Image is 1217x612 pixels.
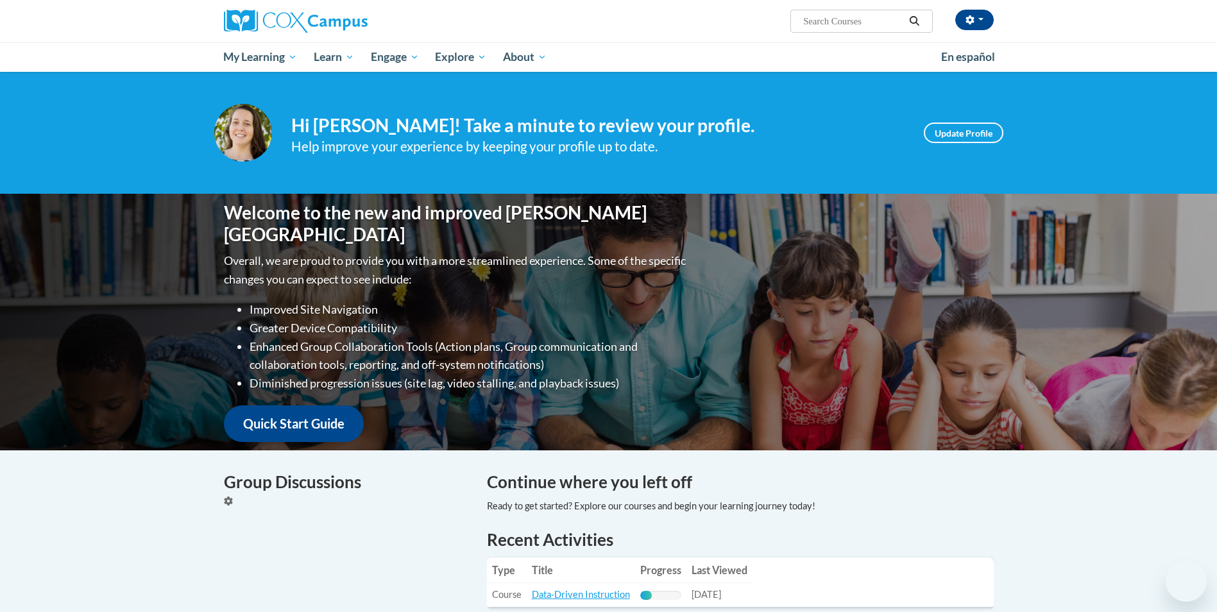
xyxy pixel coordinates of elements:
h1: Recent Activities [487,528,994,551]
a: Cox Campus [224,10,468,33]
li: Enhanced Group Collaboration Tools (Action plans, Group communication and collaboration tools, re... [250,337,689,375]
span: Course [492,589,522,600]
a: Engage [362,42,427,72]
button: Search [905,13,924,29]
h4: Hi [PERSON_NAME]! Take a minute to review your profile. [291,115,905,137]
img: Cox Campus [224,10,368,33]
a: Data-Driven Instruction [532,589,630,600]
h1: Welcome to the new and improved [PERSON_NAME][GEOGRAPHIC_DATA] [224,202,689,245]
span: About [503,49,547,65]
a: En español [933,44,1003,71]
a: My Learning [216,42,306,72]
img: Profile Image [214,104,272,162]
span: [DATE] [692,589,721,600]
p: Overall, we are proud to provide you with a more streamlined experience. Some of the specific cha... [224,251,689,289]
span: My Learning [223,49,297,65]
span: Learn [314,49,354,65]
button: Account Settings [955,10,994,30]
li: Greater Device Compatibility [250,319,689,337]
th: Last Viewed [686,557,753,583]
a: Explore [427,42,495,72]
div: Progress, % [640,591,652,600]
span: Engage [371,49,419,65]
span: En español [941,50,995,64]
a: Quick Start Guide [224,405,364,442]
div: Main menu [205,42,1013,72]
input: Search Courses [802,13,905,29]
li: Diminished progression issues (site lag, video stalling, and playback issues) [250,374,689,393]
th: Type [487,557,527,583]
a: Update Profile [924,123,1003,143]
iframe: Button to launch messaging window [1166,561,1207,602]
li: Improved Site Navigation [250,300,689,319]
a: Learn [305,42,362,72]
span: Explore [435,49,486,65]
th: Progress [635,557,686,583]
div: Help improve your experience by keeping your profile up to date. [291,136,905,157]
h4: Continue where you left off [487,470,994,495]
h4: Group Discussions [224,470,468,495]
th: Title [527,557,635,583]
a: About [495,42,555,72]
